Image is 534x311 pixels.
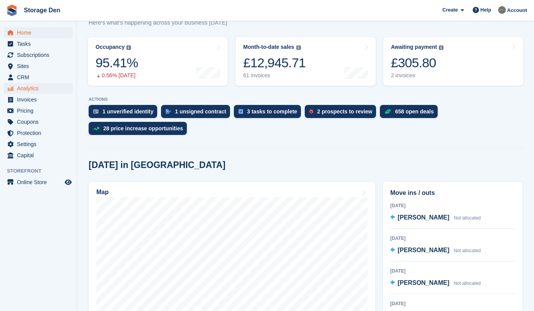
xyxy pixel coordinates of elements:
span: Not allocated [454,248,481,253]
div: 28 price increase opportunities [103,125,183,131]
span: Protection [17,128,63,138]
div: 2 invoices [391,72,444,79]
span: [PERSON_NAME] [398,247,449,253]
div: [DATE] [390,202,515,209]
p: Here's what's happening across your business [DATE] [89,18,241,27]
h2: Map [96,189,109,196]
img: task-75834270c22a3079a89374b754ae025e5fb1db73e45f91037f5363f120a921f8.svg [238,109,243,114]
a: Month-to-date sales £12,945.71 61 invoices [235,37,375,86]
div: [DATE] [390,268,515,274]
div: 61 invoices [243,72,306,79]
a: Storage Den [21,4,63,17]
img: prospect-51fa495bee0391a8d652442698ab0144808aea92771e9ea1ae160a38d050c398.svg [309,109,313,114]
a: menu [4,61,73,72]
span: CRM [17,72,63,83]
img: icon-info-grey-7440780725fd019a000dd9b08b2336e03edf1995a4989e88bcd33f0948082b44.svg [439,45,443,50]
a: Occupancy 95.41% 0.56% [DATE] [88,37,228,86]
a: 658 open deals [380,105,441,122]
img: icon-info-grey-7440780725fd019a000dd9b08b2336e03edf1995a4989e88bcd33f0948082b44.svg [126,45,131,50]
span: Help [480,6,491,14]
div: 95.41% [96,55,138,71]
div: [DATE] [390,300,515,307]
div: £12,945.71 [243,55,306,71]
img: verify_identity-adf6edd0f0f0b5bbfe63781bf79b02c33cf7c696d77639b501bdc392416b5a36.svg [93,109,99,114]
span: [PERSON_NAME] [398,214,449,221]
img: stora-icon-8386f47178a22dfd0bd8f6a31ec36ba5ce8667c1dd55bd0f319d3a0aa187defe.svg [6,5,18,16]
a: menu [4,139,73,150]
span: Storefront [7,167,77,175]
a: menu [4,150,73,161]
span: Account [507,7,527,14]
div: 1 unsigned contract [175,108,226,115]
span: Sites [17,61,63,72]
span: Subscriptions [17,50,63,60]
span: Coupons [17,116,63,127]
img: contract_signature_icon-13c848040528278c33f63329250d36e43548de30e8caae1d1a13099fd9432cc5.svg [166,109,171,114]
div: £305.80 [391,55,444,71]
a: menu [4,177,73,188]
span: Not allocated [454,215,481,221]
span: Create [442,6,458,14]
img: Brian Barbour [498,6,506,14]
img: price_increase_opportunities-93ffe204e8149a01c8c9dc8f82e8f89637d9d84a8eef4429ea346261dce0b2c0.svg [93,127,99,130]
div: 2 prospects to review [317,108,372,115]
a: menu [4,38,73,49]
p: ACTIONS [89,97,522,102]
a: 1 unsigned contract [161,105,234,122]
img: icon-info-grey-7440780725fd019a000dd9b08b2336e03edf1995a4989e88bcd33f0948082b44.svg [296,45,301,50]
div: 0.56% [DATE] [96,72,138,79]
div: Occupancy [96,44,124,50]
a: menu [4,27,73,38]
a: menu [4,94,73,105]
span: Home [17,27,63,38]
span: Invoices [17,94,63,105]
span: [PERSON_NAME] [398,279,449,286]
span: Capital [17,150,63,161]
span: Tasks [17,38,63,49]
a: menu [4,105,73,116]
span: Not allocated [454,281,481,286]
span: Settings [17,139,63,150]
a: Preview store [64,178,73,187]
div: [DATE] [390,235,515,242]
a: [PERSON_NAME] Not allocated [390,246,481,256]
a: menu [4,128,73,138]
span: Pricing [17,105,63,116]
h2: Move ins / outs [390,188,515,198]
a: menu [4,116,73,127]
div: 658 open deals [395,108,433,115]
div: Month-to-date sales [243,44,294,50]
a: [PERSON_NAME] Not allocated [390,278,481,288]
a: 3 tasks to complete [234,105,305,122]
a: 1 unverified identity [89,105,161,122]
span: Online Store [17,177,63,188]
a: menu [4,83,73,94]
a: 28 price increase opportunities [89,122,191,139]
a: 2 prospects to review [305,105,380,122]
img: deal-1b604bf984904fb50ccaf53a9ad4b4a5d6e5aea283cecdc64d6e3604feb123c2.svg [385,109,391,114]
a: Awaiting payment £305.80 2 invoices [383,37,523,86]
a: [PERSON_NAME] Not allocated [390,213,481,223]
h2: [DATE] in [GEOGRAPHIC_DATA] [89,160,225,170]
div: 3 tasks to complete [247,108,297,115]
div: 1 unverified identity [102,108,153,115]
span: Analytics [17,83,63,94]
a: menu [4,50,73,60]
div: Awaiting payment [391,44,437,50]
a: menu [4,72,73,83]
